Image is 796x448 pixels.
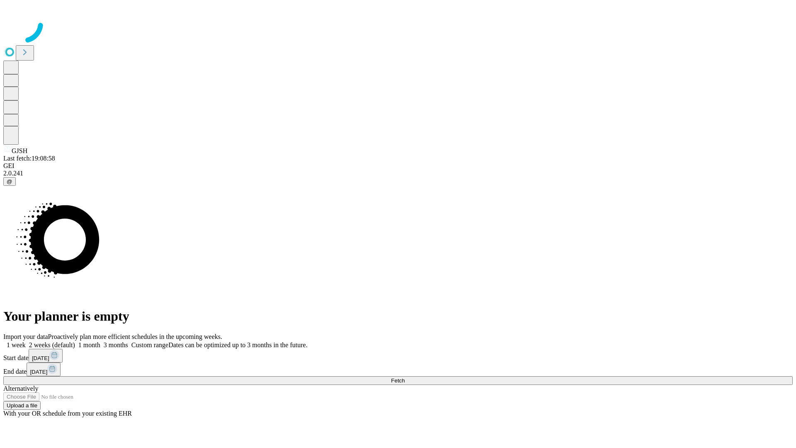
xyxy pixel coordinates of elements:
[7,178,12,185] span: @
[7,341,26,348] span: 1 week
[3,349,793,363] div: Start date
[3,333,48,340] span: Import your data
[3,410,132,417] span: With your OR schedule from your existing EHR
[168,341,307,348] span: Dates can be optimized up to 3 months in the future.
[48,333,222,340] span: Proactively plan more efficient schedules in the upcoming weeks.
[391,377,405,384] span: Fetch
[104,341,128,348] span: 3 months
[30,369,47,375] span: [DATE]
[3,376,793,385] button: Fetch
[12,147,27,154] span: GJSH
[131,341,168,348] span: Custom range
[3,170,793,177] div: 2.0.241
[27,363,61,376] button: [DATE]
[3,162,793,170] div: GEI
[3,155,55,162] span: Last fetch: 19:08:58
[78,341,100,348] span: 1 month
[3,401,41,410] button: Upload a file
[29,341,75,348] span: 2 weeks (default)
[3,177,16,186] button: @
[32,355,49,361] span: [DATE]
[3,309,793,324] h1: Your planner is empty
[3,385,38,392] span: Alternatively
[29,349,63,363] button: [DATE]
[3,363,793,376] div: End date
